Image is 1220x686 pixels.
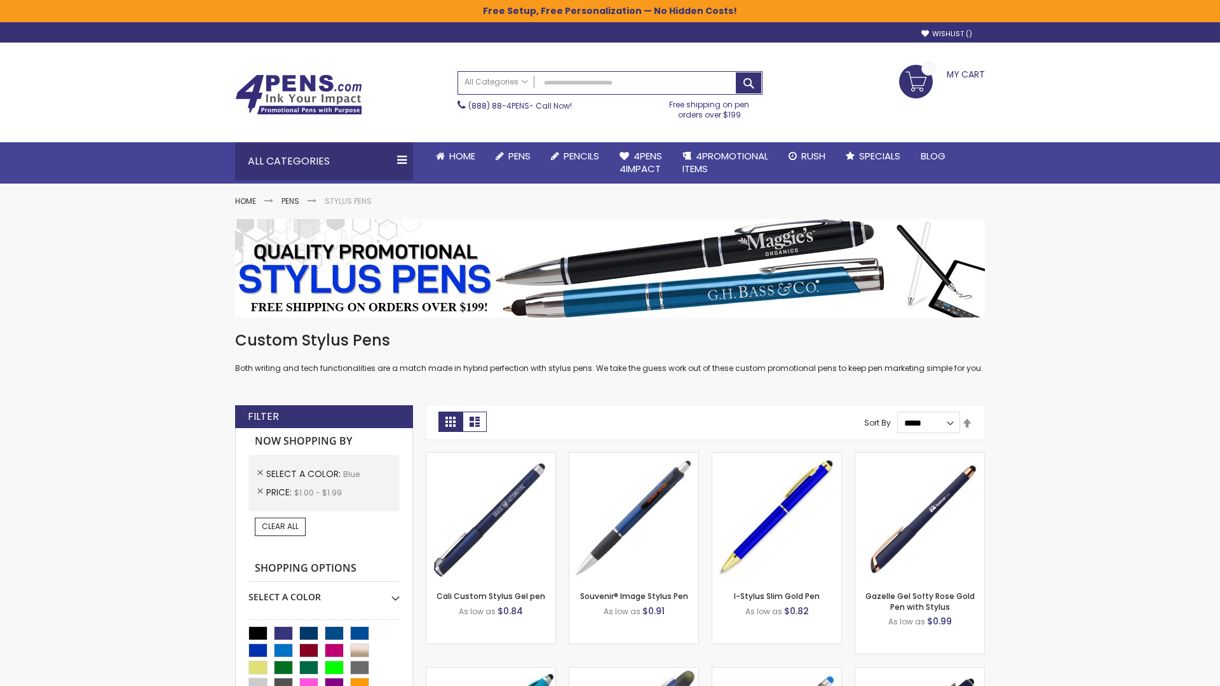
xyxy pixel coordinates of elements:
[426,452,555,463] a: Cali Custom Stylus Gel pen-Blue
[343,469,360,480] span: Blue
[468,100,572,111] span: - Call Now!
[801,149,825,163] span: Rush
[248,582,400,603] div: Select A Color
[459,606,496,617] span: As low as
[855,452,984,463] a: Gazelle Gel Softy Rose Gold Pen with Stylus-Blue
[620,149,662,175] span: 4Pens 4impact
[541,142,609,170] a: Pencils
[281,196,299,206] a: Pens
[464,77,528,87] span: All Categories
[836,142,911,170] a: Specials
[888,616,925,627] span: As low as
[508,149,531,163] span: Pens
[784,605,809,617] span: $0.82
[604,606,640,617] span: As low as
[855,667,984,678] a: Custom Soft Touch® Metal Pens with Stylus-Blue
[569,453,698,582] img: Souvenir® Image Stylus Pen-Blue
[426,142,485,170] a: Home
[609,142,672,184] a: 4Pens4impact
[921,149,945,163] span: Blog
[458,72,534,93] a: All Categories
[294,487,342,498] span: $1.00 - $1.99
[437,591,545,602] a: Cali Custom Stylus Gel pen
[642,605,665,617] span: $0.91
[248,555,400,582] strong: Shopping Options
[266,486,294,499] span: Price
[266,467,343,480] span: Select A Color
[682,149,768,175] span: 4PROMOTIONAL ITEMS
[569,667,698,678] a: Souvenir® Jalan Highlighter Stylus Pen Combo-Blue
[426,453,555,582] img: Cali Custom Stylus Gel pen-Blue
[248,428,400,455] strong: Now Shopping by
[864,417,891,428] label: Sort By
[745,606,782,617] span: As low as
[262,521,299,532] span: Clear All
[468,100,529,111] a: (888) 88-4PENS
[712,453,841,582] img: I-Stylus Slim Gold-Blue
[712,452,841,463] a: I-Stylus Slim Gold-Blue
[911,142,956,170] a: Blog
[426,667,555,678] a: Neon Stylus Highlighter-Pen Combo-Blue
[859,149,900,163] span: Specials
[235,142,413,180] div: All Categories
[235,330,985,351] h1: Custom Stylus Pens
[248,410,279,424] strong: Filter
[734,591,820,602] a: I-Stylus Slim Gold Pen
[569,452,698,463] a: Souvenir® Image Stylus Pen-Blue
[921,29,972,39] a: Wishlist
[855,453,984,582] img: Gazelle Gel Softy Rose Gold Pen with Stylus-Blue
[438,412,463,432] strong: Grid
[927,615,952,628] span: $0.99
[498,605,523,617] span: $0.84
[656,95,763,120] div: Free shipping on pen orders over $199
[255,518,306,535] a: Clear All
[564,149,599,163] span: Pencils
[325,196,372,206] strong: Stylus Pens
[235,74,362,115] img: 4Pens Custom Pens and Promotional Products
[865,591,975,612] a: Gazelle Gel Softy Rose Gold Pen with Stylus
[485,142,541,170] a: Pens
[449,149,475,163] span: Home
[672,142,778,184] a: 4PROMOTIONALITEMS
[778,142,836,170] a: Rush
[235,196,256,206] a: Home
[580,591,688,602] a: Souvenir® Image Stylus Pen
[712,667,841,678] a: Islander Softy Gel with Stylus - ColorJet Imprint-Blue
[235,330,985,374] div: Both writing and tech functionalities are a match made in hybrid perfection with stylus pens. We ...
[235,219,985,318] img: Stylus Pens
